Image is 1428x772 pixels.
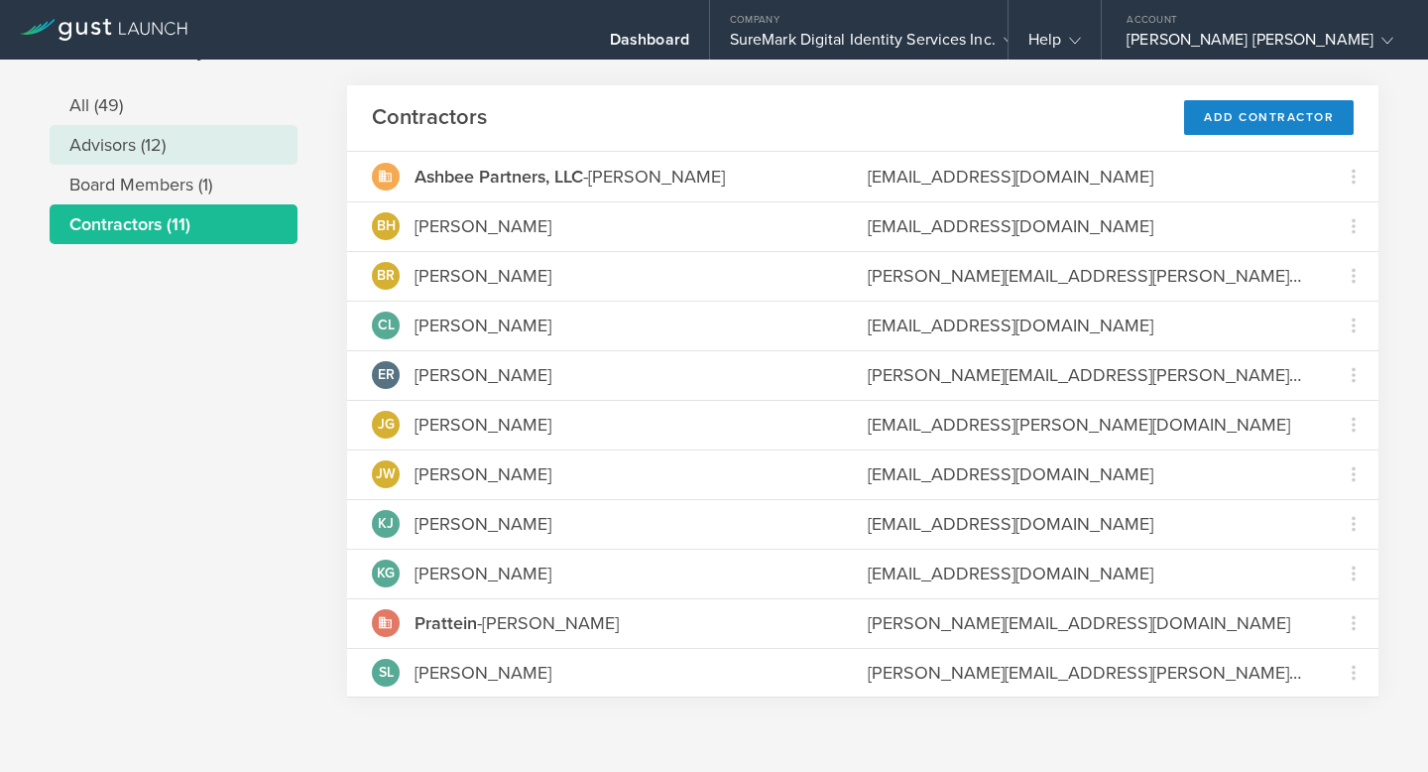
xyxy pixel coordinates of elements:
div: Help [1028,30,1081,60]
div: [PERSON_NAME] [415,461,551,487]
div: Dashboard [610,30,689,60]
div: [PERSON_NAME] [415,362,551,388]
span: ER [378,368,395,382]
div: [PERSON_NAME] [PERSON_NAME] [1127,30,1393,60]
div: [EMAIL_ADDRESS][DOMAIN_NAME] [868,561,1304,586]
span: CL [378,319,395,332]
li: Advisors (12) [50,125,297,165]
div: [PERSON_NAME] [415,313,551,338]
span: - [415,166,588,188]
div: [PERSON_NAME] [415,412,551,438]
div: [PERSON_NAME] [415,213,551,239]
div: [PERSON_NAME] [415,511,551,537]
span: JW [376,467,396,481]
span: KJ [378,517,394,531]
span: BR [377,269,395,283]
div: [PERSON_NAME][EMAIL_ADDRESS][PERSON_NAME][DOMAIN_NAME] [868,263,1304,289]
div: [EMAIL_ADDRESS][DOMAIN_NAME] [868,213,1304,239]
div: Add Contractor [1184,100,1354,135]
span: KG [377,567,395,580]
li: All (49) [50,85,297,125]
li: Board Members (1) [50,165,297,204]
div: [EMAIL_ADDRESS][DOMAIN_NAME] [868,313,1304,338]
div: [PERSON_NAME][EMAIL_ADDRESS][PERSON_NAME][DOMAIN_NAME] [868,660,1304,686]
div: [PERSON_NAME][EMAIL_ADDRESS][DOMAIN_NAME] [868,610,1304,636]
div: [EMAIL_ADDRESS][DOMAIN_NAME] [868,461,1304,487]
div: SureMark Digital Identity Services Inc. [730,30,988,60]
div: [EMAIL_ADDRESS][PERSON_NAME][DOMAIN_NAME] [868,412,1304,438]
span: SL [379,666,394,680]
div: [PERSON_NAME][EMAIL_ADDRESS][PERSON_NAME][DOMAIN_NAME] [868,362,1304,388]
li: Contractors (11) [50,204,297,244]
div: [EMAIL_ADDRESS][DOMAIN_NAME] [868,511,1304,537]
span: BH [377,219,396,233]
span: JG [378,418,395,432]
strong: Ashbee Partners, LLC [415,166,583,188]
div: [EMAIL_ADDRESS][DOMAIN_NAME] [868,164,1304,190]
div: [PERSON_NAME] [415,263,551,289]
span: - [415,612,482,634]
strong: Prattein [415,612,477,634]
div: [PERSON_NAME] [415,561,551,586]
div: [PERSON_NAME] [415,660,551,686]
div: [PERSON_NAME] [415,164,725,190]
h2: Contractors [372,103,487,132]
div: [PERSON_NAME] [415,610,619,636]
